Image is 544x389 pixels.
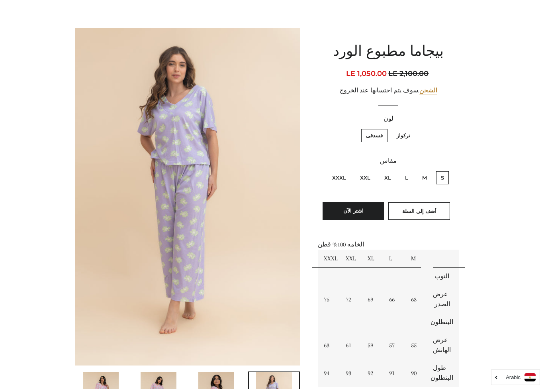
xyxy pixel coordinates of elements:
label: لون [318,114,459,124]
div: .سوف يتم احتسابها عند الخروج [318,86,459,96]
label: S [436,171,449,184]
label: تركواز [392,129,415,142]
td: طول البنطلون [427,359,459,387]
span: أضف إلى السلة [402,208,436,214]
td: 90 [405,359,427,387]
td: عرض الصدر [427,285,459,313]
label: M [417,171,432,184]
img: بيجاما مطبوع الورد [75,28,300,365]
td: 57 [383,331,405,359]
td: 92 [362,359,384,387]
button: أضف إلى السلة [388,202,450,220]
button: اشتر الآن [323,202,384,220]
span: LE 2,100.00 [388,68,431,79]
td: 94 [318,359,340,387]
label: XXXL [327,171,351,184]
td: XL [362,250,384,268]
td: التوب [427,268,459,285]
a: Arabic [495,373,536,381]
label: XXL [355,171,375,184]
td: 69 [362,285,384,313]
td: 75 [318,285,340,313]
td: XXL [340,250,362,268]
label: L [400,171,413,184]
td: 59 [362,331,384,359]
label: XL [380,171,396,184]
a: الشحن [419,87,437,94]
td: 55 [405,331,427,359]
td: 91 [383,359,405,387]
td: M [405,250,427,268]
td: 93 [340,359,362,387]
label: مقاس [318,156,459,166]
td: البنطلون [427,313,459,331]
td: 63 [405,285,427,313]
td: 72 [340,285,362,313]
td: XXXL [318,250,340,268]
i: Arabic [506,375,521,380]
h1: بيجاما مطبوع الورد [318,42,459,62]
td: 66 [383,285,405,313]
span: LE 1,050.00 [346,69,387,78]
td: عرض الهانش [427,331,459,359]
td: 63 [318,331,340,359]
td: L [383,250,405,268]
label: فسدقى [361,129,387,142]
td: 61 [340,331,362,359]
